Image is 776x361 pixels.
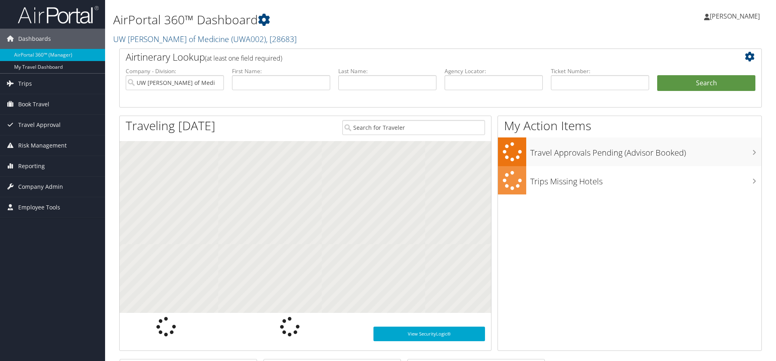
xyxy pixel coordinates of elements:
[18,135,67,156] span: Risk Management
[18,177,63,197] span: Company Admin
[498,117,761,134] h1: My Action Items
[18,29,51,49] span: Dashboards
[113,11,550,28] h1: AirPortal 360™ Dashboard
[266,34,297,44] span: , [ 28683 ]
[126,117,215,134] h1: Traveling [DATE]
[126,67,224,75] label: Company - Division:
[551,67,649,75] label: Ticket Number:
[704,4,768,28] a: [PERSON_NAME]
[18,5,99,24] img: airportal-logo.png
[498,166,761,195] a: Trips Missing Hotels
[126,50,702,64] h2: Airtinerary Lookup
[338,67,436,75] label: Last Name:
[18,197,60,217] span: Employee Tools
[373,327,485,341] a: View SecurityLogic®
[205,54,282,63] span: (at least one field required)
[657,75,755,91] button: Search
[18,74,32,94] span: Trips
[530,172,761,187] h3: Trips Missing Hotels
[18,115,61,135] span: Travel Approval
[530,143,761,158] h3: Travel Approvals Pending (Advisor Booked)
[498,137,761,166] a: Travel Approvals Pending (Advisor Booked)
[710,12,760,21] span: [PERSON_NAME]
[445,67,543,75] label: Agency Locator:
[342,120,485,135] input: Search for Traveler
[18,156,45,176] span: Reporting
[231,34,266,44] span: ( UWA002 )
[232,67,330,75] label: First Name:
[18,94,49,114] span: Book Travel
[113,34,297,44] a: UW [PERSON_NAME] of Medicine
